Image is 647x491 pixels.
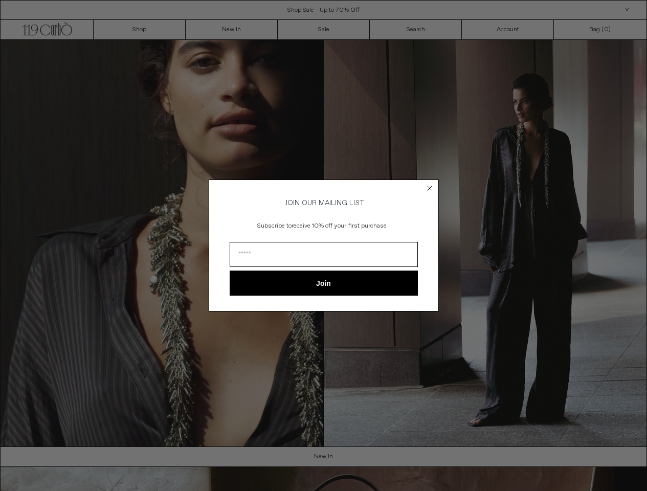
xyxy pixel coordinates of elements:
span: JOIN OUR MAILING LIST [283,198,364,208]
span: Subscribe to [257,222,292,230]
button: Join [230,271,418,296]
button: Close dialog [425,183,435,193]
span: receive 10% off your first purchase [292,222,387,230]
input: Email [230,242,418,267]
